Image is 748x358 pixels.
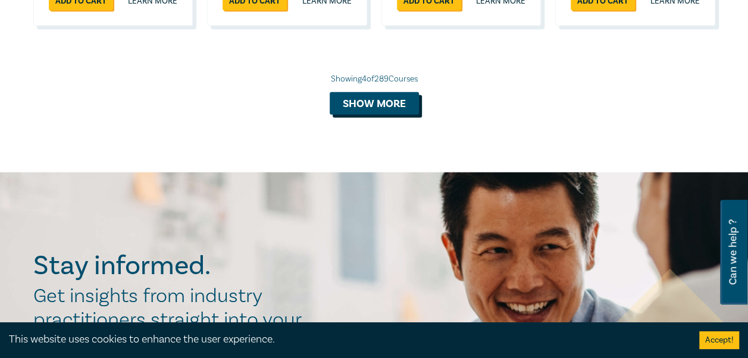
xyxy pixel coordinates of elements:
[699,331,739,349] button: Accept cookies
[33,73,715,85] div: Showing 4 of 289 Courses
[33,250,314,281] h2: Stay informed.
[330,92,419,115] button: Show more
[33,284,314,356] h2: Get insights from industry practitioners straight into your inbox.
[9,332,681,347] div: This website uses cookies to enhance the user experience.
[727,207,738,297] span: Can we help ?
